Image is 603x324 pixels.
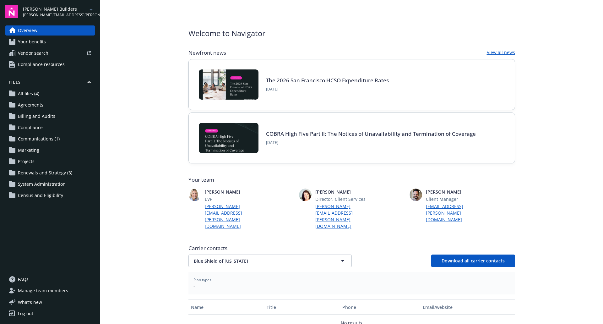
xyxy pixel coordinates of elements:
[18,111,55,121] span: Billing and Audits
[18,25,37,36] span: Overview
[199,123,258,153] img: BLOG-Card Image - Compliance - COBRA High Five Pt 2 - 08-21-25.jpg
[18,157,35,167] span: Projects
[5,80,95,87] button: Files
[18,48,48,58] span: Vendor search
[431,255,515,267] button: Download all carrier contacts
[342,304,418,310] div: Phone
[315,203,377,229] a: [PERSON_NAME][EMAIL_ADDRESS][PERSON_NAME][DOMAIN_NAME]
[5,123,95,133] a: Compliance
[5,157,95,167] a: Projects
[18,299,42,305] span: What ' s new
[410,189,422,201] img: photo
[18,123,43,133] span: Compliance
[18,134,60,144] span: Communications (1)
[194,258,324,264] span: Blue Shield of [US_STATE]
[266,77,389,84] a: The 2026 San Francisco HCSO Expenditure Rates
[340,299,420,315] button: Phone
[188,189,201,201] img: photo
[5,59,95,69] a: Compliance resources
[18,100,43,110] span: Agreements
[23,6,87,12] span: [PERSON_NAME] Builders
[18,179,66,189] span: System Administration
[5,89,95,99] a: All files (4)
[188,299,264,315] button: Name
[423,304,512,310] div: Email/website
[188,176,515,184] span: Your team
[18,190,63,200] span: Census and Eligibility
[5,179,95,189] a: System Administration
[18,145,39,155] span: Marketing
[18,309,33,319] div: Log out
[5,274,95,284] a: FAQs
[5,168,95,178] a: Renewals and Strategy (3)
[5,5,18,18] img: navigator-logo.svg
[18,89,39,99] span: All files (4)
[5,100,95,110] a: Agreements
[87,6,95,13] a: arrowDropDown
[442,258,505,264] span: Download all carrier contacts
[205,196,266,202] span: EVP
[426,203,487,223] a: [EMAIL_ADDRESS][PERSON_NAME][DOMAIN_NAME]
[5,111,95,121] a: Billing and Audits
[267,304,337,310] div: Title
[205,203,266,229] a: [PERSON_NAME][EMAIL_ADDRESS][PERSON_NAME][DOMAIN_NAME]
[193,277,510,283] span: Plan types
[18,168,72,178] span: Renewals and Strategy (3)
[5,25,95,36] a: Overview
[5,37,95,47] a: Your benefits
[188,244,515,252] span: Carrier contacts
[420,299,515,315] button: Email/website
[193,283,510,289] span: -
[299,189,312,201] img: photo
[23,12,87,18] span: [PERSON_NAME][EMAIL_ADDRESS][PERSON_NAME][DOMAIN_NAME]
[266,86,389,92] span: [DATE]
[23,5,95,18] button: [PERSON_NAME] Builders[PERSON_NAME][EMAIL_ADDRESS][PERSON_NAME][DOMAIN_NAME]arrowDropDown
[266,140,476,146] span: [DATE]
[5,48,95,58] a: Vendor search
[426,196,487,202] span: Client Manager
[315,189,377,195] span: [PERSON_NAME]
[426,189,487,195] span: [PERSON_NAME]
[199,69,258,100] img: BLOG+Card Image - Compliance - 2026 SF HCSO Expenditure Rates - 08-26-25.jpg
[188,255,352,267] button: Blue Shield of [US_STATE]
[18,59,65,69] span: Compliance resources
[5,299,52,305] button: What's new
[188,28,265,39] span: Welcome to Navigator
[266,130,476,137] a: COBRA High Five Part II: The Notices of Unavailability and Termination of Coverage
[191,304,262,310] div: Name
[487,49,515,57] a: View all news
[18,274,29,284] span: FAQs
[18,286,68,296] span: Manage team members
[188,49,226,57] span: Newfront news
[315,196,377,202] span: Director, Client Services
[205,189,266,195] span: [PERSON_NAME]
[18,37,46,47] span: Your benefits
[5,190,95,200] a: Census and Eligibility
[5,286,95,296] a: Manage team members
[5,145,95,155] a: Marketing
[264,299,340,315] button: Title
[5,134,95,144] a: Communications (1)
